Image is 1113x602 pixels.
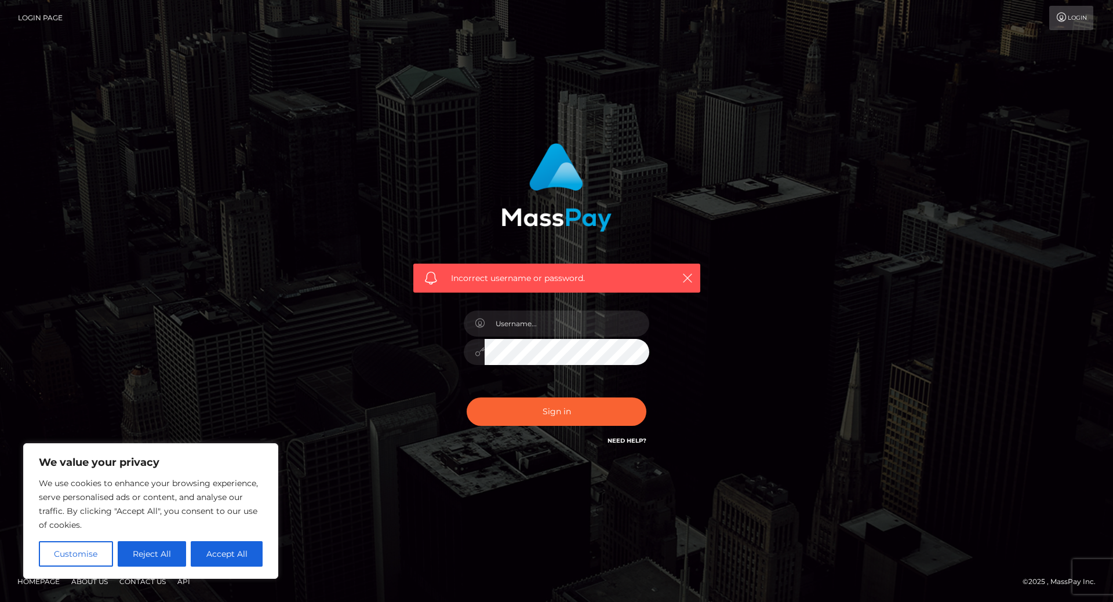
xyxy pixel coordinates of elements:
[18,6,63,30] a: Login Page
[1049,6,1093,30] a: Login
[485,311,649,337] input: Username...
[115,572,170,590] a: Contact Us
[467,397,646,426] button: Sign in
[39,541,113,567] button: Customise
[191,541,263,567] button: Accept All
[451,272,663,284] span: Incorrect username or password.
[173,572,195,590] a: API
[501,143,612,232] img: MassPay Login
[13,572,64,590] a: Homepage
[608,437,646,444] a: Need Help?
[118,541,187,567] button: Reject All
[39,455,263,469] p: We value your privacy
[67,572,112,590] a: About Us
[23,443,278,579] div: We value your privacy
[39,476,263,532] p: We use cookies to enhance your browsing experience, serve personalised ads or content, and analys...
[1023,575,1104,588] div: © 2025 , MassPay Inc.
